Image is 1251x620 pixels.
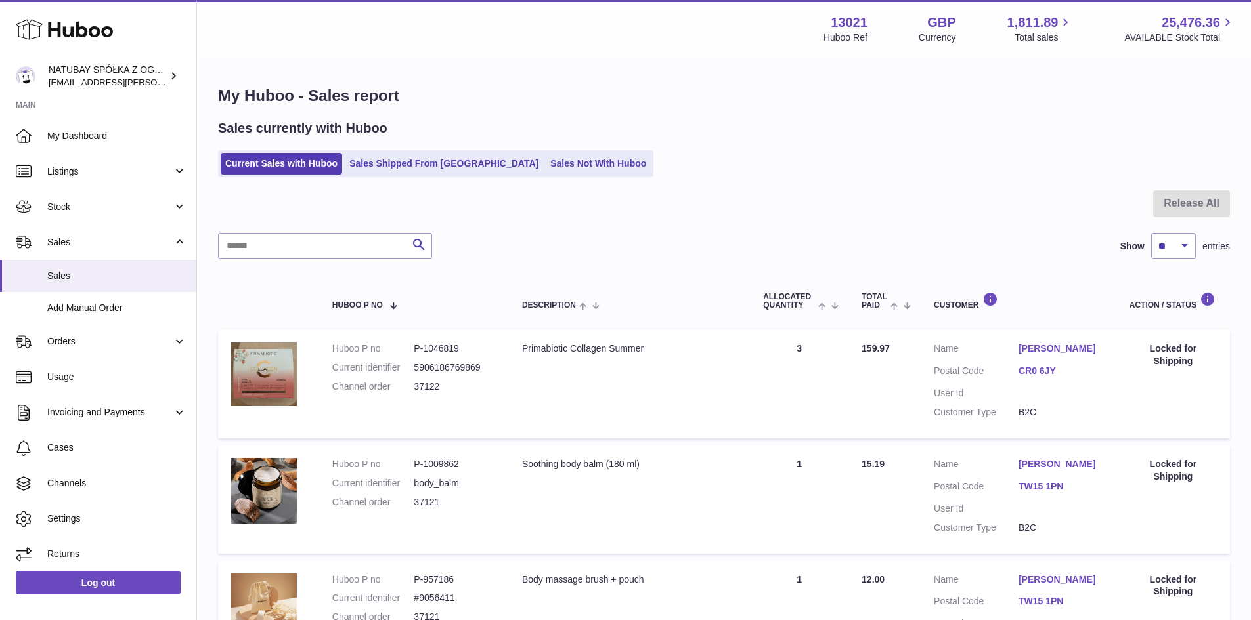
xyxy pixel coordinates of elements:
a: [PERSON_NAME] [1019,342,1103,355]
div: Currency [919,31,956,44]
div: Action / Status [1130,292,1217,310]
span: Cases [47,442,187,454]
dd: P-957186 [414,573,496,586]
dd: 37121 [414,496,496,508]
dd: P-1009862 [414,458,496,470]
dt: Current identifier [332,477,414,489]
a: Sales Not With Huboo [546,153,651,175]
dd: #9056411 [414,592,496,604]
span: Sales [47,270,187,282]
span: Description [522,301,576,310]
span: 159.97 [862,343,890,354]
dd: P-1046819 [414,342,496,355]
h1: My Huboo - Sales report [218,85,1230,106]
td: 1 [750,445,848,554]
label: Show [1120,240,1145,253]
span: Returns [47,548,187,560]
strong: GBP [927,14,955,31]
span: entries [1202,240,1230,253]
a: TW15 1PN [1019,595,1103,608]
dt: Name [934,458,1019,474]
dt: Postal Code [934,595,1019,611]
dd: 37122 [414,381,496,393]
span: 1,811.89 [1007,14,1059,31]
div: NATUBAY SPÓŁKA Z OGRANICZONĄ ODPOWIEDZIALNOŚCIĄ [49,64,167,89]
span: My Dashboard [47,130,187,142]
span: Listings [47,165,173,178]
span: Orders [47,335,173,348]
span: AVAILABLE Stock Total [1124,31,1235,44]
a: 25,476.36 AVAILABLE Stock Total [1124,14,1235,44]
span: Channels [47,477,187,489]
a: Log out [16,571,181,594]
div: Locked for Shipping [1130,573,1217,598]
dt: User Id [934,387,1019,400]
dd: B2C [1019,522,1103,534]
div: Customer [934,292,1103,310]
dt: Name [934,342,1019,358]
dt: Current identifier [332,592,414,604]
span: 15.19 [862,459,885,469]
a: Sales Shipped From [GEOGRAPHIC_DATA] [345,153,543,175]
div: Primabiotic Collagen Summer [522,342,737,355]
dd: 5906186769869 [414,362,496,374]
dt: Huboo P no [332,573,414,586]
div: Soothing body balm (180 ml) [522,458,737,470]
span: Add Manual Order [47,302,187,314]
span: Huboo P no [332,301,383,310]
h2: Sales currently with Huboo [218,119,387,137]
img: kacper.antkowski@natubay.pl [16,66,35,86]
img: soothing-balm.jpg [231,458,297,524]
strong: 13021 [831,14,867,31]
a: CR0 6JY [1019,365,1103,377]
a: [PERSON_NAME] [1019,573,1103,586]
a: [PERSON_NAME] [1019,458,1103,470]
span: Total paid [862,293,887,310]
dd: B2C [1019,406,1103,419]
span: Stock [47,201,173,213]
div: Body massage brush + pouch [522,573,737,586]
dt: User Id [934,503,1019,515]
dt: Channel order [332,381,414,393]
div: Huboo Ref [823,31,867,44]
dd: body_balm [414,477,496,489]
dt: Postal Code [934,365,1019,381]
a: 1,811.89 Total sales [1007,14,1074,44]
dt: Customer Type [934,406,1019,419]
span: Sales [47,236,173,249]
dt: Huboo P no [332,458,414,470]
dt: Name [934,573,1019,589]
a: Current Sales with Huboo [221,153,342,175]
img: 1749020843.jpg [231,342,297,406]
span: Usage [47,371,187,383]
span: [EMAIL_ADDRESS][PERSON_NAME][DOMAIN_NAME] [49,77,263,87]
td: 3 [750,329,848,438]
span: ALLOCATED Quantity [763,293,815,310]
dt: Postal Code [934,480,1019,496]
dt: Channel order [332,496,414,508]
dt: Current identifier [332,362,414,374]
span: Invoicing and Payments [47,406,173,419]
a: TW15 1PN [1019,480,1103,493]
span: 12.00 [862,574,885,585]
dt: Customer Type [934,522,1019,534]
span: 25,476.36 [1162,14,1220,31]
div: Locked for Shipping [1130,342,1217,367]
dt: Huboo P no [332,342,414,355]
span: Total sales [1015,31,1073,44]
div: Locked for Shipping [1130,458,1217,483]
span: Settings [47,512,187,525]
